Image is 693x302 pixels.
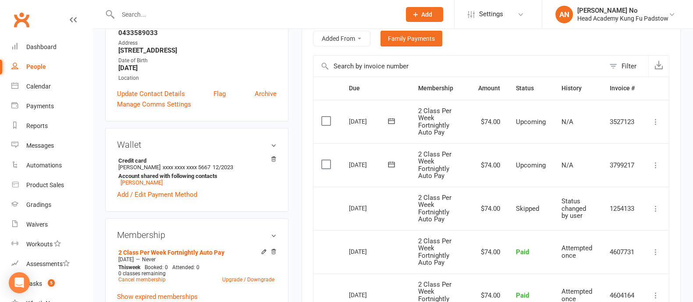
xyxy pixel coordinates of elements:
div: — [116,256,277,263]
div: People [26,63,46,70]
th: Status [508,77,554,99]
h3: Membership [117,230,277,240]
a: Clubworx [11,9,32,31]
a: Update Contact Details [117,89,185,99]
td: 4607731 [602,230,643,274]
div: Waivers [26,221,48,228]
div: Reports [26,122,48,129]
span: xxxx xxxx xxxx 5667 [163,164,210,171]
a: Cancel membership [118,277,166,283]
a: Tasks 5 [11,274,92,294]
div: Payments [26,103,54,110]
span: 2 Class Per Week Fortnightly Auto Pay [418,194,451,224]
div: Filter [622,61,636,71]
td: 1254133 [602,187,643,230]
a: Manage Comms Settings [117,99,191,110]
div: [PERSON_NAME] No [577,7,668,14]
div: Tasks [26,280,42,287]
a: Waivers [11,215,92,234]
a: Archive [255,89,277,99]
span: Attempted once [562,244,592,259]
a: Product Sales [11,175,92,195]
li: [PERSON_NAME] [117,156,277,187]
div: Product Sales [26,181,64,188]
div: Address [118,39,277,47]
a: Assessments [11,254,92,274]
span: Status changed by user [562,197,586,220]
div: Dashboard [26,43,57,50]
span: Settings [479,4,503,24]
th: History [554,77,602,99]
td: 3527123 [602,100,643,143]
a: Flag [213,89,226,99]
span: Upcoming [516,161,546,169]
a: Family Payments [380,31,442,46]
button: Filter [605,56,648,77]
th: Invoice # [602,77,643,99]
a: Calendar [11,77,92,96]
input: Search... [115,8,394,21]
span: Attended: 0 [172,264,199,270]
input: Search by invoice number [313,56,605,77]
a: Dashboard [11,37,92,57]
span: Booked: 0 [145,264,168,270]
strong: [DATE] [118,64,277,72]
a: Add / Edit Payment Method [117,189,197,200]
div: Assessments [26,260,70,267]
a: Payments [11,96,92,116]
div: Calendar [26,83,51,90]
a: Reports [11,116,92,136]
a: 2 Class Per Week Fortnightly Auto Pay [118,249,224,256]
a: [PERSON_NAME] [121,179,163,186]
a: Workouts [11,234,92,254]
td: $74.00 [470,230,508,274]
span: 2 Class Per Week Fortnightly Auto Pay [418,237,451,267]
span: This [118,264,128,270]
a: Messages [11,136,92,156]
div: Workouts [26,241,53,248]
td: $74.00 [470,100,508,143]
a: Gradings [11,195,92,215]
div: week [116,264,142,270]
span: 12/2023 [213,164,233,171]
span: 2 Class Per Week Fortnightly Auto Pay [418,150,451,180]
span: 2 Class Per Week Fortnightly Auto Pay [418,107,451,137]
div: Head Academy Kung Fu Padstow [577,14,668,22]
span: 0 classes remaining [118,270,166,277]
div: Date of Birth [118,57,277,65]
th: Due [341,77,410,99]
a: Upgrade / Downgrade [222,277,274,283]
a: Show expired memberships [117,293,198,301]
strong: 0433589033 [118,29,277,37]
button: Added From [313,31,370,46]
td: $74.00 [470,143,508,187]
span: Never [142,256,156,263]
div: AN [555,6,573,23]
strong: [STREET_ADDRESS] [118,46,277,54]
div: Location [118,74,277,82]
span: N/A [562,118,573,126]
span: 5 [48,279,55,287]
span: [DATE] [118,256,134,263]
div: [DATE] [349,288,389,302]
th: Membership [410,77,470,99]
div: [DATE] [349,114,389,128]
th: Amount [470,77,508,99]
td: $74.00 [470,187,508,230]
span: Paid [516,291,529,299]
a: People [11,57,92,77]
span: Paid [516,248,529,256]
button: Add [406,7,443,22]
span: Add [421,11,432,18]
span: Upcoming [516,118,546,126]
div: [DATE] [349,201,389,215]
strong: Credit card [118,157,272,164]
div: Gradings [26,201,51,208]
span: N/A [562,161,573,169]
div: Messages [26,142,54,149]
div: [DATE] [349,245,389,258]
span: Skipped [516,205,539,213]
h3: Wallet [117,140,277,149]
div: [DATE] [349,158,389,171]
div: Automations [26,162,62,169]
